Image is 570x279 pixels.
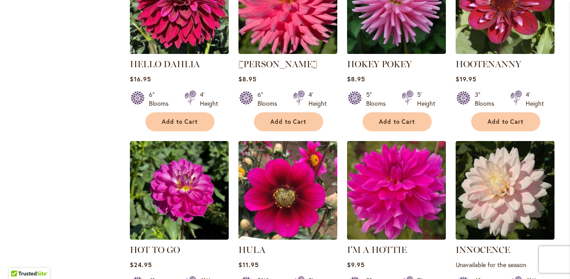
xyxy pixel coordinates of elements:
button: Add to Cart [471,112,540,131]
img: I'm A Hottie [347,141,446,240]
img: INNOCENCE [456,141,554,240]
div: 6" Blooms [149,90,174,108]
iframe: Launch Accessibility Center [7,248,31,272]
a: I'm A Hottie [347,233,446,241]
span: Add to Cart [379,118,415,126]
a: HELLO DAHLIA [130,59,200,69]
a: [PERSON_NAME] [238,59,317,69]
a: HULA [238,245,265,255]
div: 4' Height [526,90,544,108]
a: INNOCENCE [456,233,554,241]
a: HOKEY POKEY [347,47,446,56]
span: $16.95 [130,75,151,83]
button: Add to Cart [363,112,432,131]
span: $8.95 [347,75,365,83]
div: 5' Height [417,90,435,108]
button: Add to Cart [254,112,323,131]
a: HOKEY POKEY [347,59,412,69]
span: $11.95 [238,260,259,269]
span: $19.95 [456,75,476,83]
div: 3" Blooms [475,90,500,108]
div: 6" Blooms [258,90,282,108]
a: HULA [238,233,337,241]
span: Add to Cart [162,118,198,126]
span: Add to Cart [488,118,524,126]
a: INNOCENCE [456,245,510,255]
div: 5" Blooms [366,90,391,108]
div: 4' Height [200,90,218,108]
span: $8.95 [238,75,257,83]
span: $24.95 [130,260,152,269]
a: HOOTENANNY [456,47,554,56]
button: Add to Cart [145,112,215,131]
a: HOT TO GO [130,233,229,241]
span: $9.95 [347,260,365,269]
a: I'M A HOTTIE [347,245,407,255]
div: 4' Height [308,90,327,108]
p: Unavailable for the season [456,260,554,269]
a: HOT TO GO [130,245,180,255]
img: HOT TO GO [130,141,229,240]
img: HULA [238,141,337,240]
a: Hello Dahlia [130,47,229,56]
a: HOOTENANNY [456,59,521,69]
span: Add to Cart [270,118,307,126]
a: HERBERT SMITH [238,47,337,56]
